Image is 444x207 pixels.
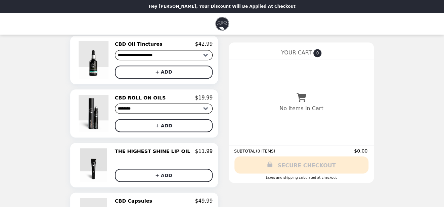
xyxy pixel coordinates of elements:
[79,95,110,132] img: CBD ROLL ON OILS
[195,41,213,47] p: $42.99
[234,149,256,154] span: SUBTOTAL
[115,148,193,154] h2: THE HIGHEST SHINE LIP OIL
[115,103,213,114] select: Select a product variant
[256,149,275,154] span: ( 0 ITEMS )
[195,198,213,204] p: $49.99
[115,41,165,47] h2: CBD Oil Tinctures
[79,41,110,78] img: CBD Oil Tinctures
[281,49,312,56] span: YOUR CART
[354,148,368,154] span: $0.00
[215,17,229,31] img: Brand Logo
[234,176,368,179] div: Taxes and Shipping calculated at checkout
[115,119,213,132] button: + ADD
[195,148,213,154] p: $11.99
[195,95,213,101] p: $19.99
[115,169,213,182] button: + ADD
[80,148,108,182] img: THE HIGHEST SHINE LIP OIL
[279,105,323,112] p: No Items In Cart
[148,4,295,9] p: Hey [PERSON_NAME], your discount will be applied at checkout
[115,50,213,60] select: Select a product variant
[115,198,155,204] h2: CBD Capsules
[115,66,213,79] button: + ADD
[313,49,321,57] span: 0
[115,95,169,101] h2: CBD ROLL ON OILS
